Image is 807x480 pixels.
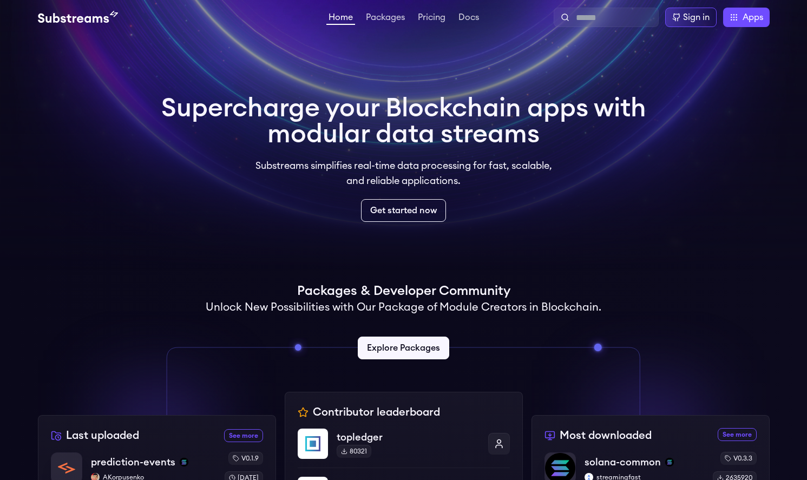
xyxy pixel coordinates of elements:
[337,445,371,458] div: 80321
[683,11,710,24] div: Sign in
[456,13,481,24] a: Docs
[326,13,355,25] a: Home
[91,455,175,470] p: prediction-events
[665,458,674,466] img: solana
[38,11,118,24] img: Substream's logo
[248,158,560,188] p: Substreams simplifies real-time data processing for fast, scalable, and reliable applications.
[206,300,601,315] h2: Unlock New Possibilities with Our Package of Module Creators in Blockchain.
[358,337,449,359] a: Explore Packages
[180,458,188,466] img: solana
[361,199,446,222] a: Get started now
[585,455,661,470] p: solana-common
[364,13,407,24] a: Packages
[161,95,646,147] h1: Supercharge your Blockchain apps with modular data streams
[743,11,763,24] span: Apps
[337,430,480,445] p: topledger
[298,429,510,468] a: topledgertopledger80321
[718,428,757,441] a: See more most downloaded packages
[298,429,328,459] img: topledger
[416,13,448,24] a: Pricing
[720,452,757,465] div: v0.3.3
[297,282,510,300] h1: Packages & Developer Community
[665,8,717,27] a: Sign in
[228,452,263,465] div: v0.1.9
[224,429,263,442] a: See more recently uploaded packages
